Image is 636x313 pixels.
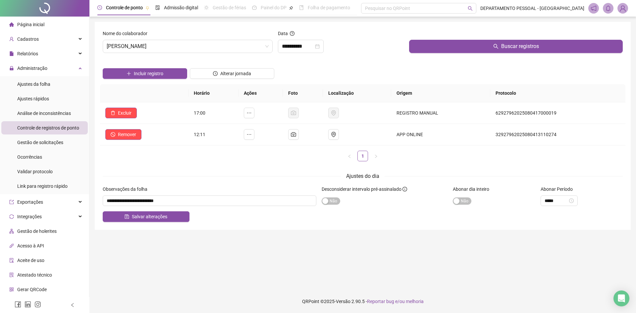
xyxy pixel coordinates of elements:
[17,51,38,56] span: Relatórios
[17,183,68,189] span: Link para registro rápido
[204,5,209,10] span: sun
[9,66,14,71] span: lock
[391,102,490,124] td: REGISTRO MANUAL
[220,70,251,77] span: Alterar jornada
[490,102,625,124] td: 62927962025080417000019
[103,30,152,37] label: Nome do colaborador
[618,3,628,13] img: 85037
[289,6,293,10] span: pushpin
[453,185,494,193] label: Abonar dia inteiro
[89,290,636,313] footer: QRPoint © 2025 - 2.90.5 -
[238,84,283,102] th: Ações
[17,111,71,116] span: Análise de inconsistências
[613,290,629,306] div: Open Intercom Messenger
[17,22,44,27] span: Página inicial
[367,299,424,304] span: Reportar bug e/ou melhoria
[391,124,490,145] td: APP ONLINE
[283,84,323,102] th: Foto
[9,243,14,248] span: api
[480,5,584,12] span: DEPARTAMENTO PESSOAL - [GEOGRAPHIC_DATA]
[155,5,160,10] span: file-done
[17,96,49,101] span: Ajustes rápidos
[17,66,47,71] span: Administração
[25,301,31,308] span: linkedin
[252,5,257,10] span: dashboard
[107,40,269,53] span: JACKSON REIS FERREIRA
[331,132,336,137] span: environment
[188,84,238,102] th: Horário
[246,132,252,137] span: ellipsis
[336,299,350,304] span: Versão
[17,199,43,205] span: Exportações
[391,84,490,102] th: Origem
[9,200,14,204] span: export
[118,109,132,117] span: Excluir
[468,6,473,11] span: search
[105,129,141,140] button: Remover
[34,301,41,308] span: instagram
[9,287,14,292] span: qrcode
[17,214,42,219] span: Integrações
[371,151,381,161] li: Próxima página
[291,132,296,137] span: camera
[344,151,355,161] li: Página anterior
[541,185,577,193] label: Abonar Período
[17,140,63,145] span: Gestão de solicitações
[347,154,351,158] span: left
[127,71,131,76] span: plus
[371,151,381,161] button: right
[358,151,368,161] a: 1
[591,5,597,11] span: notification
[374,154,378,158] span: right
[278,31,288,36] span: Data
[9,229,14,234] span: apartment
[118,131,136,138] span: Remover
[70,303,75,307] span: left
[605,5,611,11] span: bell
[346,173,379,179] span: Ajustes do dia
[213,5,246,10] span: Gestão de férias
[9,51,14,56] span: file
[194,110,205,116] span: 17:00
[103,185,152,193] label: Observações da folha
[15,301,21,308] span: facebook
[103,68,187,79] button: Incluir registro
[132,213,167,220] span: Salvar alterações
[17,258,44,263] span: Aceite de uso
[17,81,50,87] span: Ajustes da folha
[145,6,149,10] span: pushpin
[17,287,47,292] span: Gerar QRCode
[105,108,137,118] button: Excluir
[190,72,274,77] a: Alterar jornada
[164,5,198,10] span: Admissão digital
[190,68,274,79] button: Alterar jornada
[125,214,129,219] span: save
[17,36,39,42] span: Cadastros
[213,71,218,76] span: clock-circle
[97,5,102,10] span: clock-circle
[493,44,499,49] span: search
[17,154,42,160] span: Ocorrências
[9,214,14,219] span: sync
[290,31,294,36] span: question-circle
[17,125,79,130] span: Controle de registros de ponto
[402,187,407,191] span: info-circle
[357,151,368,161] li: 1
[103,211,189,222] button: Salvar alterações
[490,84,625,102] th: Protocolo
[194,132,205,137] span: 12:11
[9,22,14,27] span: home
[501,42,539,50] span: Buscar registros
[344,151,355,161] button: left
[17,272,52,278] span: Atestado técnico
[9,37,14,41] span: user-add
[17,169,53,174] span: Validar protocolo
[261,5,287,10] span: Painel do DP
[17,229,57,234] span: Gestão de holerites
[323,84,391,102] th: Localização
[409,40,623,53] button: Buscar registros
[111,132,115,137] span: stop
[111,111,115,115] span: delete
[246,110,252,116] span: ellipsis
[308,5,350,10] span: Folha de pagamento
